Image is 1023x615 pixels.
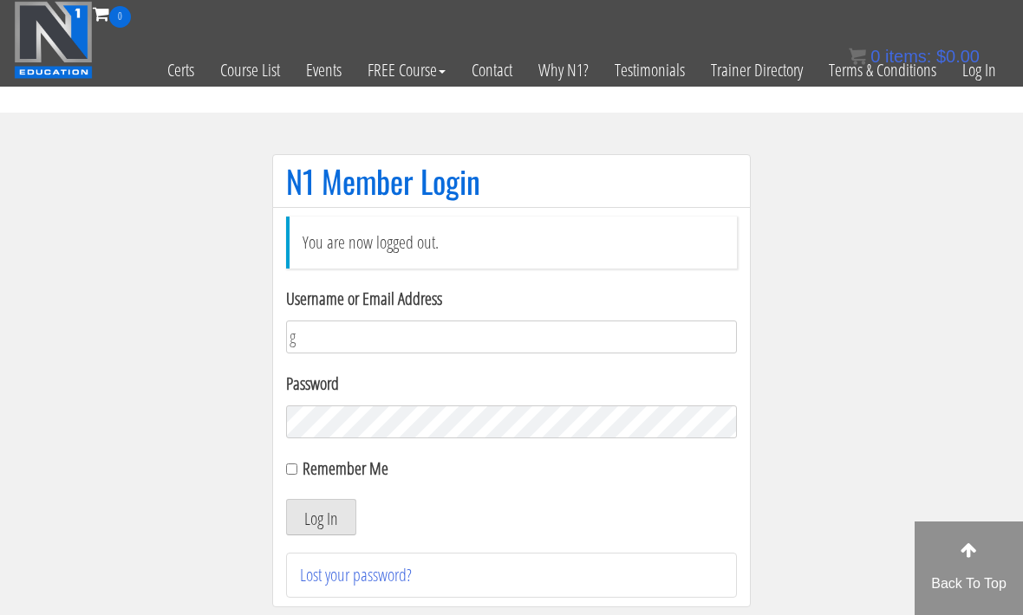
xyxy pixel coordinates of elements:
[936,47,946,66] span: $
[286,371,737,397] label: Password
[14,1,93,79] img: n1-education
[303,456,388,480] label: Remember Me
[870,47,880,66] span: 0
[949,28,1009,113] a: Log In
[93,2,131,25] a: 0
[286,286,737,312] label: Username or Email Address
[936,47,980,66] bdi: 0.00
[286,164,737,198] h1: N1 Member Login
[816,28,949,113] a: Terms & Conditions
[355,28,459,113] a: FREE Course
[849,47,980,66] a: 0 items: $0.00
[293,28,355,113] a: Events
[885,47,931,66] span: items:
[207,28,293,113] a: Course List
[698,28,816,113] a: Trainer Directory
[286,499,356,535] button: Log In
[459,28,525,113] a: Contact
[915,573,1023,594] p: Back To Top
[525,28,602,113] a: Why N1?
[109,6,131,28] span: 0
[286,217,737,269] li: You are now logged out.
[849,48,866,65] img: icon11.png
[154,28,207,113] a: Certs
[602,28,698,113] a: Testimonials
[300,563,412,586] a: Lost your password?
